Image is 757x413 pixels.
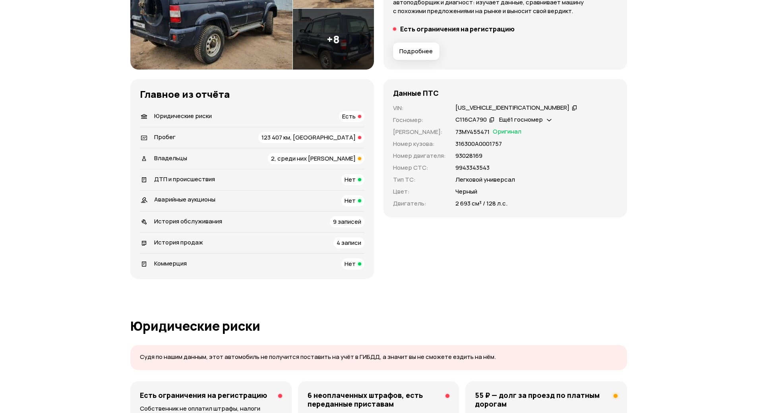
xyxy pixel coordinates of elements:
[455,175,515,184] p: Легковой универсал
[154,112,212,120] span: Юридические риски
[140,391,267,399] h4: Есть ограничения на регистрацию
[140,353,618,361] p: Судя по нашим данным, этот автомобиль не получится поставить на учёт в ГИБДД, а значит вы не смож...
[455,104,569,112] div: [US_VEHICLE_IDENTIFICATION_NUMBER]
[455,199,507,208] p: 2 693 см³ / 128 л.с.
[345,260,356,268] span: Нет
[455,140,502,148] p: 316300A0001757
[455,128,490,136] p: 73МУ455471
[271,154,356,163] span: 2, среди них [PERSON_NAME]
[393,116,446,124] p: Госномер :
[475,391,607,408] h4: 55 ₽ — долг за проезд по платным дорогам
[393,89,439,97] h4: Данные ПТС
[140,89,364,100] h3: Главное из отчёта
[393,163,446,172] p: Номер СТС :
[130,319,627,333] h1: Юридические риски
[455,116,487,124] div: С116СА790
[154,259,187,268] span: Коммерция
[345,196,356,205] span: Нет
[455,151,482,160] p: 93028169
[393,187,446,196] p: Цвет :
[393,104,446,112] p: VIN :
[342,112,356,120] span: Есть
[393,199,446,208] p: Двигатель :
[393,151,446,160] p: Номер двигателя :
[154,175,215,183] span: ДТП и происшествия
[493,128,521,136] span: Оригинал
[400,25,515,33] h5: Есть ограничения на регистрацию
[308,391,439,408] h4: 6 неоплаченных штрафов, есть переданные приставам
[399,47,433,55] span: Подробнее
[154,133,176,141] span: Пробег
[393,128,446,136] p: [PERSON_NAME] :
[345,175,356,184] span: Нет
[154,154,187,162] span: Владельцы
[499,115,543,124] span: Ещё 1 госномер
[337,238,361,247] span: 4 записи
[393,175,446,184] p: Тип ТС :
[261,133,356,142] span: 123 407 км, [GEOGRAPHIC_DATA]
[393,43,439,60] button: Подробнее
[154,217,222,225] span: История обслуживания
[393,140,446,148] p: Номер кузова :
[455,163,490,172] p: 9943343543
[455,187,477,196] p: Черный
[154,195,215,204] span: Аварийные аукционы
[333,217,361,226] span: 9 записей
[154,238,203,246] span: История продаж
